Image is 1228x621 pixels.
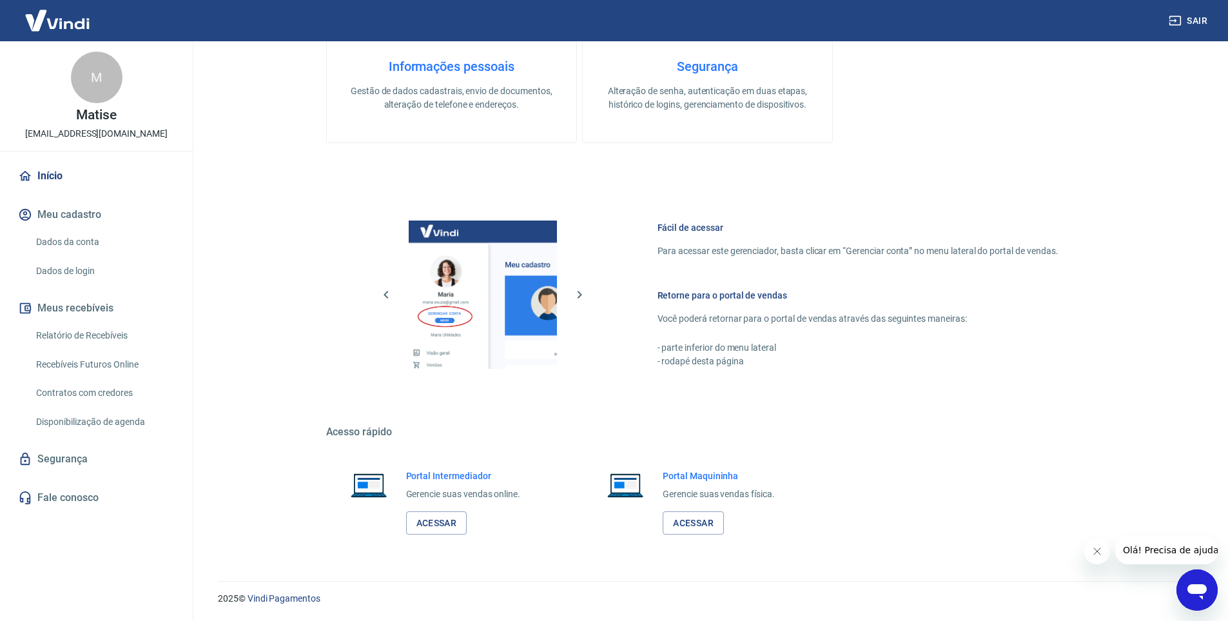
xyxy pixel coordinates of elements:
p: Gestão de dados cadastrais, envio de documentos, alteração de telefone e endereços. [347,84,556,112]
h6: Retorne para o portal de vendas [658,289,1058,302]
a: Recebíveis Futuros Online [31,351,177,378]
h6: Portal Maquininha [663,469,775,482]
span: Olá! Precisa de ajuda? [8,9,108,19]
img: Imagem da dashboard mostrando o botão de gerenciar conta na sidebar no lado esquerdo [409,221,557,369]
iframe: Mensagem da empresa [1115,536,1218,564]
p: - rodapé desta página [658,355,1058,368]
iframe: Fechar mensagem [1084,538,1110,564]
a: Dados de login [31,258,177,284]
a: Dados da conta [31,229,177,255]
button: Meu cadastro [15,201,177,229]
h4: Informações pessoais [347,59,556,74]
a: Acessar [663,511,724,535]
p: Você poderá retornar para o portal de vendas através das seguintes maneiras: [658,312,1058,326]
img: Vindi [15,1,99,40]
a: Fale conosco [15,484,177,512]
a: Vindi Pagamentos [248,593,320,604]
p: [EMAIL_ADDRESS][DOMAIN_NAME] [25,127,168,141]
p: - parte inferior do menu lateral [658,341,1058,355]
a: Relatório de Recebíveis [31,322,177,349]
p: Gerencie suas vendas física. [663,488,775,501]
a: Início [15,162,177,190]
h6: Portal Intermediador [406,469,521,482]
button: Sair [1166,9,1213,33]
iframe: Botão para abrir a janela de mensagens [1176,569,1218,611]
a: Acessar [406,511,467,535]
button: Meus recebíveis [15,294,177,322]
img: Imagem de um notebook aberto [342,469,396,500]
p: Matise [76,108,117,122]
p: 2025 © [218,592,1197,606]
a: Disponibilização de agenda [31,409,177,435]
div: M [71,52,122,103]
a: Contratos com credores [31,380,177,406]
h5: Acesso rápido [326,426,1089,439]
p: Para acessar este gerenciador, basta clicar em “Gerenciar conta” no menu lateral do portal de ven... [658,244,1058,258]
p: Gerencie suas vendas online. [406,488,521,501]
img: Imagem de um notebook aberto [598,469,652,500]
h6: Fácil de acessar [658,221,1058,234]
a: Segurança [15,445,177,473]
h4: Segurança [603,59,812,74]
p: Alteração de senha, autenticação em duas etapas, histórico de logins, gerenciamento de dispositivos. [603,84,812,112]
